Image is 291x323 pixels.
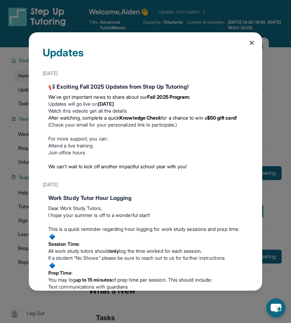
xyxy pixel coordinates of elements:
[48,255,225,261] span: If a student “No Shows” please be sure to reach out to us for further instructions
[48,241,79,247] strong: Session Time
[109,248,119,254] strong: only
[48,226,239,232] span: This is a quick reminder regarding hour logging for work study sessions and prep time:
[48,150,85,155] a: Join office hours
[43,178,248,191] div: [DATE]
[48,114,243,128] li: (Check your email for your personalized link to participate.)
[236,115,237,121] span: !
[266,298,285,317] button: chat-button
[48,115,119,121] span: After watching, complete a quick
[98,101,114,107] strong: [DATE]
[48,205,102,211] span: Dear Work Study Tutors,
[79,241,80,247] span: :
[112,277,212,283] span: of prep time per session. This should include:
[48,107,243,114] li: to get all the details
[72,270,73,276] span: :
[75,277,112,283] strong: up to 15 minutes
[48,108,84,114] a: Watch this video
[48,94,147,100] span: We’ve got important news to share about our
[48,143,93,148] a: Attend a live training
[48,135,243,142] p: For more support, you can:
[48,277,75,283] span: You may log
[48,284,128,290] span: Text communications with guardians
[119,248,202,254] span: log the time worked for each session.
[43,46,248,67] div: Updates
[48,212,150,218] span: I hope your summer is off to a wonderful start!
[48,100,243,107] li: Updates will go live on
[119,115,161,121] strong: Knowledge Check
[207,115,236,121] strong: $50 gift card
[48,270,72,276] strong: Prep Time
[147,94,190,100] strong: Fall 2025 Program:
[48,194,243,202] div: Work Study Tutor Hour Logging
[48,233,56,241] img: :small_blue_diamond:
[161,115,207,121] span: for a chance to win a
[48,82,243,91] div: 📢 Exciting Fall 2025 Updates from Step Up Tutoring!
[48,291,86,297] span: Curriculum setup
[48,248,109,254] span: All work study tutors should
[43,67,248,80] div: [DATE]
[48,261,56,269] img: :small_blue_diamond:
[48,163,187,169] span: We can’t wait to kick off another impactful school year with you!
